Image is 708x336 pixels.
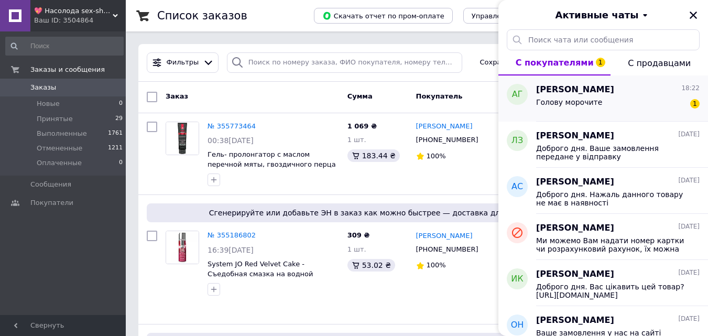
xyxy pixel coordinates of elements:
[115,114,123,124] span: 29
[5,37,124,56] input: Поиск
[108,129,123,138] span: 1761
[427,261,446,269] span: 100%
[208,260,313,287] a: System JO Red Velvet Cake - Съедобная смазка на водной основе, 60 мл
[536,236,685,253] span: Ми можемо Вам надати номер картки чи розрахунковий рахунок, їх можна поповнити у терміналі
[463,8,562,24] button: Управление статусами
[536,268,614,280] span: [PERSON_NAME]
[37,129,87,138] span: Выполненные
[416,122,473,132] a: [PERSON_NAME]
[166,231,199,264] img: Фото товару
[37,114,73,124] span: Принятые
[512,89,523,101] span: АГ
[511,273,523,285] span: ИК
[416,231,473,241] a: [PERSON_NAME]
[30,83,56,92] span: Заказы
[347,122,377,130] span: 1 069 ₴
[208,136,254,145] span: 00:38[DATE]
[427,152,446,160] span: 100%
[30,198,73,208] span: Покупатели
[536,283,685,299] span: Доброго дня. Вас цікавить цей товар? [URL][DOMAIN_NAME]
[314,8,453,24] button: Скачать отчет по пром-оплате
[347,231,370,239] span: 309 ₴
[472,12,554,20] span: Управление статусами
[611,50,708,75] button: С продавцами
[536,315,614,327] span: [PERSON_NAME]
[30,180,71,189] span: Сообщения
[511,135,523,147] span: ЛЗ
[678,268,700,277] span: [DATE]
[208,231,256,239] a: № 355186802
[596,58,605,67] span: 1
[151,208,683,218] span: Сгенерируйте или добавьте ЭН в заказ как можно быстрее — доставка для покупателя будет бесплатной
[37,158,82,168] span: Оплаченные
[347,92,373,100] span: Сумма
[536,222,614,234] span: [PERSON_NAME]
[166,122,199,155] img: Фото товару
[414,243,481,256] div: [PHONE_NUMBER]
[322,11,444,20] span: Скачать отчет по пром-оплате
[511,181,523,193] span: АС
[347,259,395,272] div: 53.02 ₴
[498,260,708,306] button: ИК[PERSON_NAME][DATE]Доброго дня. Вас цікавить цей товар? [URL][DOMAIN_NAME]
[687,9,700,21] button: Закрыть
[690,99,700,109] span: 1
[528,8,679,22] button: Активные чаты
[208,150,338,188] a: Гель- пролонгатор с маслом перечной мяты, гвоздичного перца и пачули System JO Prolonger Gel, 60 мл.
[119,99,123,109] span: 0
[536,190,685,207] span: Доброго дня. Нажаль данного товару не має в наявності
[119,158,123,168] span: 0
[157,9,247,22] h1: Список заказов
[108,144,123,153] span: 1211
[37,99,60,109] span: Новые
[498,75,708,122] button: АГ[PERSON_NAME]18:22Голову морочите1
[678,315,700,323] span: [DATE]
[347,136,366,144] span: 1 шт.
[536,130,614,142] span: [PERSON_NAME]
[516,58,594,68] span: С покупателями
[416,92,463,100] span: Покупатель
[347,245,366,253] span: 1 шт.
[678,176,700,185] span: [DATE]
[227,52,462,73] input: Поиск по номеру заказа, ФИО покупателя, номеру телефона, Email, номеру накладной
[681,84,700,93] span: 18:22
[498,50,611,75] button: С покупателями1
[511,319,524,331] span: ОН
[498,122,708,168] button: ЛЗ[PERSON_NAME][DATE]Доброго дня. Ваше замовлення передане у відправку ТТН-20451218388183
[536,176,614,188] span: [PERSON_NAME]
[678,130,700,139] span: [DATE]
[555,8,639,22] span: Активные чаты
[507,29,700,50] input: Поиск чата или сообщения
[536,144,685,161] span: Доброго дня. Ваше замовлення передане у відправку ТТН-20451218388183
[347,149,400,162] div: 183.44 ₴
[536,98,602,106] span: Голову морочите
[167,58,199,68] span: Фильтры
[480,58,565,68] span: Сохраненные фильтры:
[37,144,82,153] span: Отмененные
[34,16,126,25] div: Ваш ID: 3504864
[678,222,700,231] span: [DATE]
[414,133,481,147] div: [PHONE_NUMBER]
[166,92,188,100] span: Заказ
[34,6,113,16] span: 💖 Насолода sex-shop💋
[208,246,254,254] span: 16:39[DATE]
[30,65,105,74] span: Заказы и сообщения
[498,214,708,260] button: [PERSON_NAME][DATE]Ми можемо Вам надати номер картки чи розрахунковий рахунок, їх можна поповнити...
[536,84,614,96] span: [PERSON_NAME]
[628,58,691,68] span: С продавцами
[498,168,708,214] button: АС[PERSON_NAME][DATE]Доброго дня. Нажаль данного товару не має в наявності
[208,122,256,130] a: № 355773464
